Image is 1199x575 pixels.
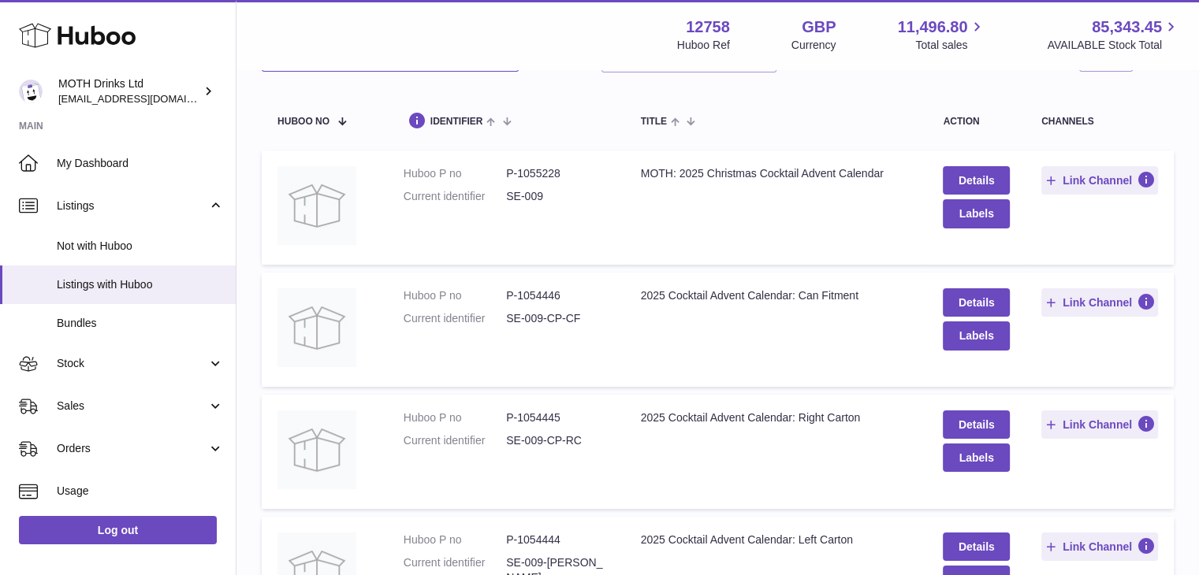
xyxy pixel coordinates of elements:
[57,356,207,371] span: Stock
[1041,288,1158,317] button: Link Channel
[506,410,609,425] dd: P-1054445
[277,410,356,489] img: 2025 Cocktail Advent Calendar: Right Carton
[57,441,207,456] span: Orders
[57,484,224,499] span: Usage
[943,532,1009,561] a: Details
[57,316,224,331] span: Bundles
[915,38,985,53] span: Total sales
[404,189,506,204] dt: Current identifier
[1041,117,1158,127] div: channels
[641,117,667,127] span: title
[404,166,506,181] dt: Huboo P no
[943,410,1009,439] a: Details
[1041,410,1158,439] button: Link Channel
[677,38,730,53] div: Huboo Ref
[404,433,506,448] dt: Current identifier
[57,156,224,171] span: My Dashboard
[277,166,356,245] img: MOTH: 2025 Christmas Cocktail Advent Calendar
[277,117,330,127] span: Huboo no
[506,311,609,326] dd: SE-009-CP-CF
[57,198,207,213] span: Listings
[506,433,609,448] dd: SE-009-CP-RC
[58,76,200,106] div: MOTH Drinks Ltd
[404,288,506,303] dt: Huboo P no
[1063,295,1132,310] span: Link Channel
[58,92,232,105] span: [EMAIL_ADDRESS][DOMAIN_NAME]
[57,239,224,254] span: Not with Huboo
[943,321,1009,350] button: Labels
[1092,17,1162,38] span: 85,343.45
[791,38,836,53] div: Currency
[1041,532,1158,561] button: Link Channel
[506,189,609,204] dd: SE-009
[641,288,912,303] div: 2025 Cocktail Advent Calendar: Can Fitment
[802,17,836,38] strong: GBP
[404,410,506,425] dt: Huboo P no
[686,17,730,38] strong: 12758
[943,166,1009,195] a: Details
[943,117,1009,127] div: action
[897,17,985,53] a: 11,496.80 Total sales
[1041,166,1158,195] button: Link Channel
[404,532,506,547] dt: Huboo P no
[1063,540,1132,554] span: Link Channel
[57,277,224,292] span: Listings with Huboo
[506,288,609,303] dd: P-1054446
[57,399,207,414] span: Sales
[19,80,43,103] img: internalAdmin-12758@internal.huboo.com
[943,288,1009,317] a: Details
[1047,38,1180,53] span: AVAILABLE Stock Total
[1063,173,1132,187] span: Link Channel
[897,17,967,38] span: 11,496.80
[404,311,506,326] dt: Current identifier
[641,410,912,425] div: 2025 Cocktail Advent Calendar: Right Carton
[943,443,1009,472] button: Labels
[506,166,609,181] dd: P-1055228
[19,516,217,544] a: Log out
[1047,17,1180,53] a: 85,343.45 AVAILABLE Stock Total
[641,532,912,547] div: 2025 Cocktail Advent Calendar: Left Carton
[277,288,356,367] img: 2025 Cocktail Advent Calendar: Can Fitment
[506,532,609,547] dd: P-1054444
[641,166,912,181] div: MOTH: 2025 Christmas Cocktail Advent Calendar
[430,117,483,127] span: identifier
[943,199,1009,228] button: Labels
[1063,417,1132,432] span: Link Channel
